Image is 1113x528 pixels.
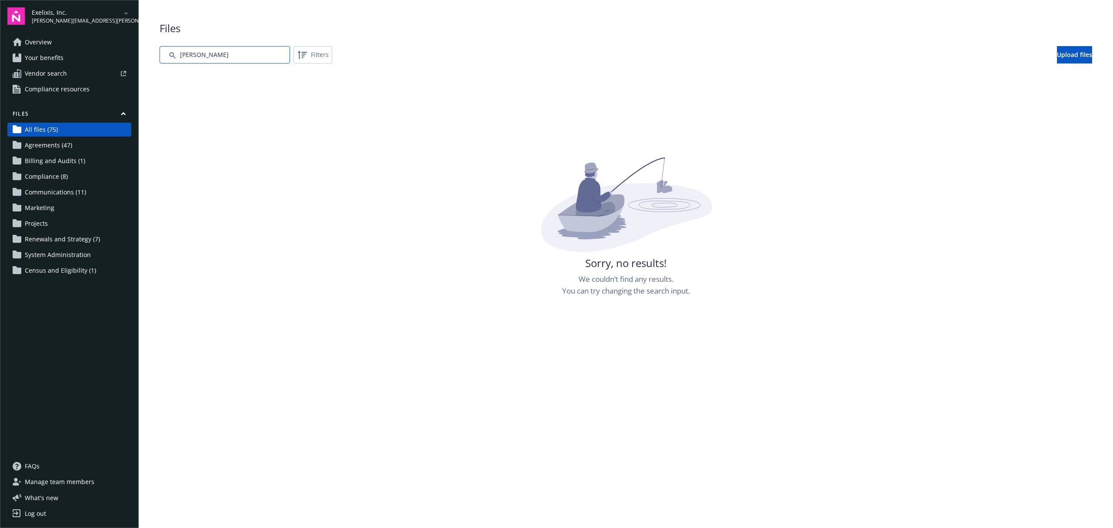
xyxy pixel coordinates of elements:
a: FAQs [7,459,131,473]
span: Projects [25,217,48,231]
span: Marketing [25,201,54,215]
span: Manage team members [25,475,94,489]
a: Your benefits [7,51,131,65]
a: Marketing [7,201,131,215]
span: We couldn’t find any results. [579,274,673,285]
img: navigator-logo.svg [7,7,25,25]
button: What's new [7,493,72,502]
a: Vendor search [7,67,131,80]
span: Files [160,21,1092,36]
span: You can try changing the search input. [562,285,690,297]
span: All files (75) [25,123,58,137]
span: System Administration [25,248,91,262]
span: FAQs [25,459,40,473]
a: Upload files [1057,46,1092,63]
a: arrowDropDown [121,8,131,18]
a: All files (75) [7,123,131,137]
span: Exelixis, Inc. [32,8,121,17]
a: Census and Eligibility (1) [7,264,131,277]
input: Search by file name... [160,46,290,63]
span: [PERSON_NAME][EMAIL_ADDRESS][PERSON_NAME][DOMAIN_NAME] [32,17,121,25]
a: Manage team members [7,475,131,489]
a: Projects [7,217,131,231]
span: Billing and Audits (1) [25,154,85,168]
span: Census and Eligibility (1) [25,264,96,277]
a: Compliance resources [7,82,131,96]
span: Upload files [1057,50,1092,59]
span: Renewals and Strategy (7) [25,232,100,246]
button: Files [7,110,131,121]
span: Vendor search [25,67,67,80]
span: Filters [295,48,330,62]
button: Exelixis, Inc.[PERSON_NAME][EMAIL_ADDRESS][PERSON_NAME][DOMAIN_NAME]arrowDropDown [32,7,131,25]
span: Sorry, no results! [585,256,666,271]
div: Log out [25,507,46,521]
a: Billing and Audits (1) [7,154,131,168]
span: What ' s new [25,493,58,502]
a: Compliance (8) [7,170,131,184]
a: Overview [7,35,131,49]
span: Compliance resources [25,82,90,96]
span: Your benefits [25,51,63,65]
span: Compliance (8) [25,170,68,184]
span: Agreements (47) [25,138,72,152]
span: Communications (11) [25,185,86,199]
a: Renewals and Strategy (7) [7,232,131,246]
a: Communications (11) [7,185,131,199]
span: Overview [25,35,52,49]
a: Agreements (47) [7,138,131,152]
span: Filters [311,50,329,59]
button: Filters [293,46,332,63]
a: System Administration [7,248,131,262]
